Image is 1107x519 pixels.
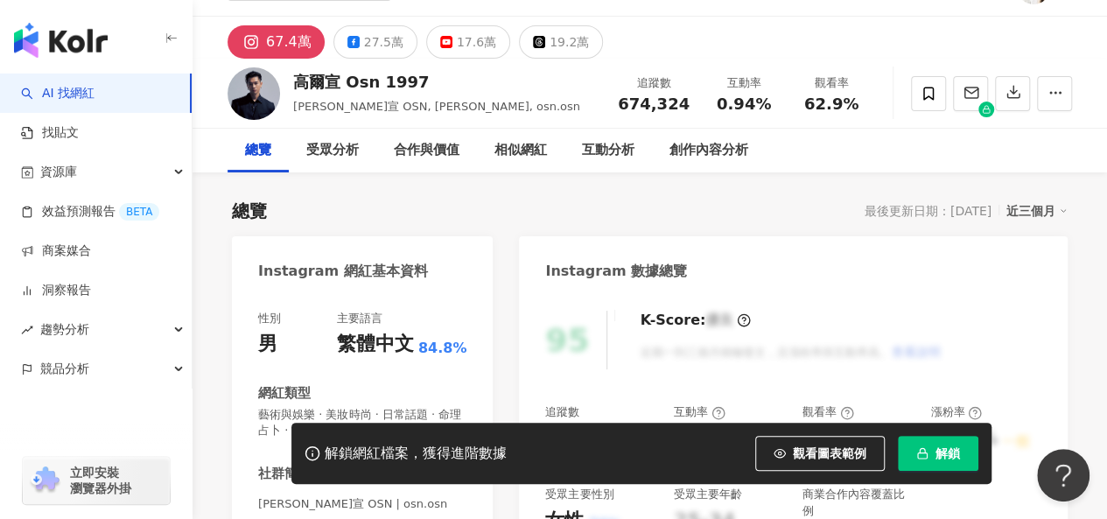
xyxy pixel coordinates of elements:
div: 互動率 [674,404,725,420]
div: 互動率 [711,74,777,92]
span: 674,324 [618,95,690,113]
div: 高爾宣 Osn 1997 [293,71,580,93]
a: 洞察報告 [21,282,91,299]
img: KOL Avatar [228,67,280,120]
div: 繁體中文 [337,331,414,358]
div: 受眾主要年齡 [674,487,742,502]
img: logo [14,23,108,58]
button: 27.5萬 [333,25,417,59]
span: 84.8% [418,339,467,358]
span: [PERSON_NAME]宣 OSN | osn.osn [258,496,466,512]
a: 效益預測報告BETA [21,203,159,221]
div: Instagram 數據總覽 [545,262,687,281]
div: 總覽 [245,140,271,161]
div: K-Score : [640,311,751,330]
div: 67.4萬 [266,30,312,54]
a: 商案媒合 [21,242,91,260]
button: 17.6萬 [426,25,510,59]
img: chrome extension [28,466,62,494]
div: 觀看率 [798,74,865,92]
div: 性別 [258,311,281,326]
div: 19.2萬 [550,30,589,54]
span: 解鎖 [935,446,960,460]
span: 立即安裝 瀏覽器外掛 [70,465,131,496]
div: 最後更新日期：[DATE] [865,204,991,218]
div: 商業合作內容覆蓋比例 [802,487,914,518]
a: searchAI 找網紅 [21,85,95,102]
button: 觀看圖表範例 [755,436,885,471]
div: 17.6萬 [457,30,496,54]
span: 趨勢分析 [40,310,89,349]
a: chrome extension立即安裝 瀏覽器外掛 [23,457,170,504]
span: [PERSON_NAME]宣 OSN, [PERSON_NAME], osn.osn [293,100,580,113]
div: 互動分析 [582,140,634,161]
div: 受眾分析 [306,140,359,161]
button: 67.4萬 [228,25,325,59]
span: 觀看圖表範例 [793,446,866,460]
span: 藝術與娛樂 · 美妝時尚 · 日常話題 · 命理占卜 · 法政社會 · 音樂 · 旅遊 [258,407,466,438]
div: 合作與價值 [394,140,459,161]
div: 網紅類型 [258,384,311,403]
span: 資源庫 [40,152,77,192]
div: 男 [258,331,277,358]
div: 受眾主要性別 [545,487,613,502]
div: 追蹤數 [618,74,690,92]
div: 近三個月 [1006,200,1068,222]
button: 解鎖 [898,436,978,471]
a: 找貼文 [21,124,79,142]
div: 觀看率 [802,404,854,420]
div: Instagram 網紅基本資料 [258,262,428,281]
div: 相似網紅 [494,140,547,161]
div: 主要語言 [337,311,382,326]
span: rise [21,324,33,336]
div: 追蹤數 [545,404,579,420]
div: 27.5萬 [364,30,403,54]
span: 62.9% [804,95,858,113]
div: 解鎖網紅檔案，獲得進階數據 [325,445,507,463]
span: 競品分析 [40,349,89,389]
div: 漲粉率 [930,404,982,420]
div: 創作內容分析 [669,140,748,161]
span: 0.94% [717,95,771,113]
button: 19.2萬 [519,25,603,59]
div: 總覽 [232,199,267,223]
